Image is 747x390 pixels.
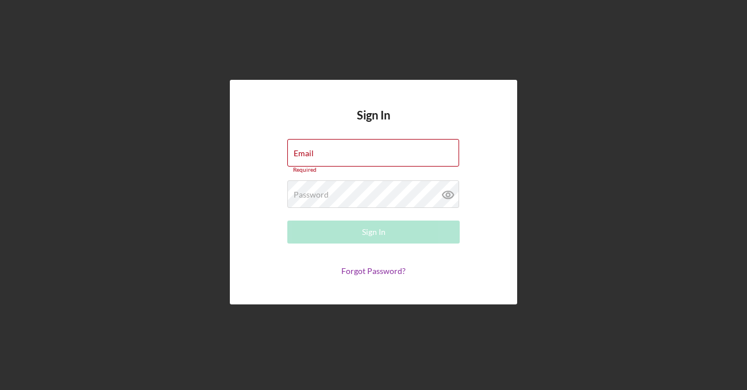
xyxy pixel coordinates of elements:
[294,190,329,199] label: Password
[362,221,386,244] div: Sign In
[294,149,314,158] label: Email
[357,109,390,139] h4: Sign In
[287,167,460,173] div: Required
[287,221,460,244] button: Sign In
[341,266,406,276] a: Forgot Password?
